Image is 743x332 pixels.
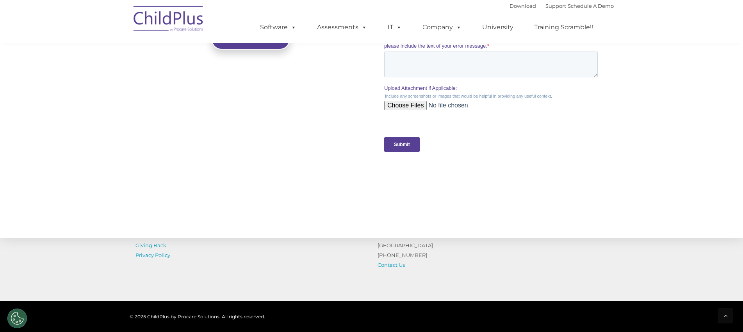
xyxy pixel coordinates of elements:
[568,3,614,9] a: Schedule A Demo
[109,84,142,89] span: Phone number
[526,20,601,35] a: Training Scramble!!
[545,3,566,9] a: Support
[252,20,304,35] a: Software
[309,20,375,35] a: Assessments
[130,314,265,320] span: © 2025 ChildPlus by Procare Solutions. All rights reserved.
[378,262,405,268] a: Contact Us
[109,52,132,57] span: Last name
[130,0,208,39] img: ChildPlus by Procare Solutions
[135,242,166,248] a: Giving Back
[380,20,410,35] a: IT
[135,252,170,258] a: Privacy Policy
[212,30,290,50] a: Visit our blog
[415,20,469,35] a: Company
[510,3,536,9] a: Download
[474,20,521,35] a: University
[378,221,487,270] p: [STREET_ADDRESS] Suite 1000 [GEOGRAPHIC_DATA] [PHONE_NUMBER]
[7,309,27,328] button: Cookies Settings
[510,3,614,9] font: |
